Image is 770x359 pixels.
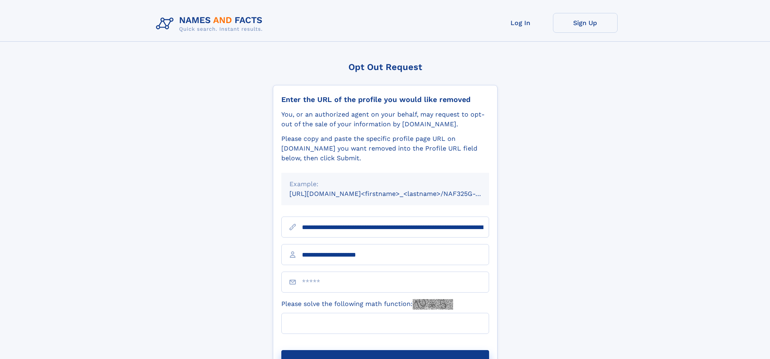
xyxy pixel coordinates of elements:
[488,13,553,33] a: Log In
[553,13,618,33] a: Sign Up
[153,13,269,35] img: Logo Names and Facts
[289,190,504,198] small: [URL][DOMAIN_NAME]<firstname>_<lastname>/NAF325G-xxxxxxxx
[281,134,489,163] div: Please copy and paste the specific profile page URL on [DOMAIN_NAME] you want removed into the Pr...
[281,95,489,104] div: Enter the URL of the profile you would like removed
[273,62,498,72] div: Opt Out Request
[281,110,489,129] div: You, or an authorized agent on your behalf, may request to opt-out of the sale of your informatio...
[281,299,453,310] label: Please solve the following math function:
[289,179,481,189] div: Example:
